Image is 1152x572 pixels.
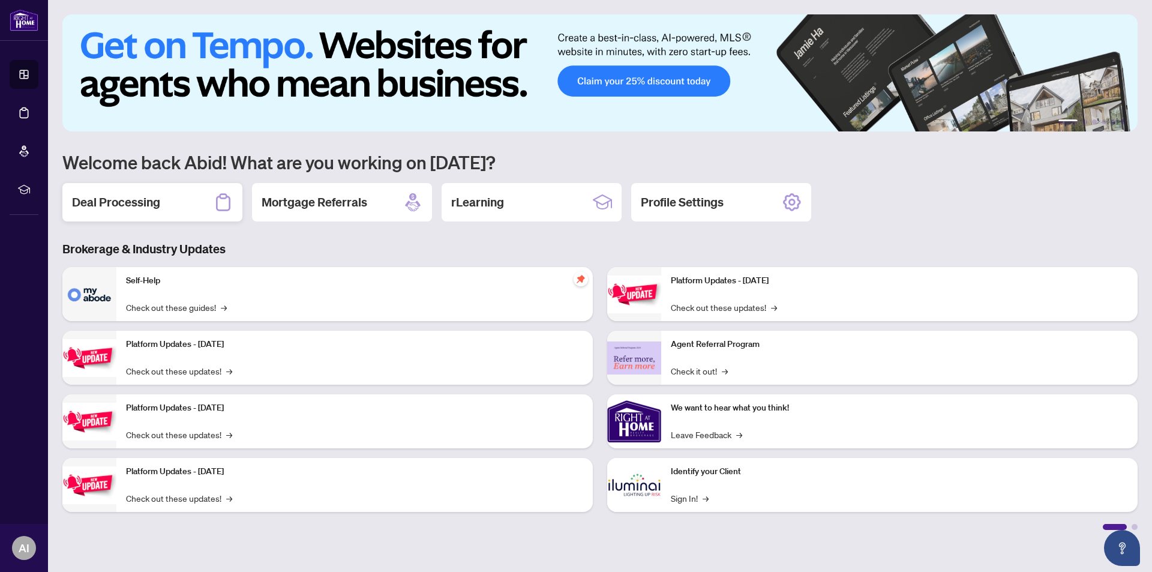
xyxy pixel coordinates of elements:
[126,465,583,478] p: Platform Updates - [DATE]
[126,492,232,505] a: Check out these updates!→
[1092,119,1097,124] button: 3
[126,338,583,351] p: Platform Updates - [DATE]
[10,9,38,31] img: logo
[771,301,777,314] span: →
[226,492,232,505] span: →
[126,274,583,288] p: Self-Help
[1121,119,1126,124] button: 6
[736,428,742,441] span: →
[574,272,588,286] span: pushpin
[703,492,709,505] span: →
[671,402,1128,415] p: We want to hear what you think!
[671,465,1128,478] p: Identify your Client
[62,14,1138,131] img: Slide 0
[451,194,504,211] h2: rLearning
[722,364,728,378] span: →
[126,428,232,441] a: Check out these updates!→
[1058,119,1078,124] button: 1
[671,338,1128,351] p: Agent Referral Program
[1082,119,1087,124] button: 2
[262,194,367,211] h2: Mortgage Referrals
[1102,119,1106,124] button: 4
[607,394,661,448] img: We want to hear what you think!
[126,402,583,415] p: Platform Updates - [DATE]
[126,301,227,314] a: Check out these guides!→
[19,540,29,556] span: AI
[62,151,1138,173] h1: Welcome back Abid! What are you working on [DATE]?
[221,301,227,314] span: →
[226,364,232,378] span: →
[607,458,661,512] img: Identify your Client
[671,274,1128,288] p: Platform Updates - [DATE]
[671,428,742,441] a: Leave Feedback→
[62,466,116,504] img: Platform Updates - July 8, 2025
[62,339,116,377] img: Platform Updates - September 16, 2025
[671,301,777,314] a: Check out these updates!→
[126,364,232,378] a: Check out these updates!→
[671,364,728,378] a: Check it out!→
[226,428,232,441] span: →
[72,194,160,211] h2: Deal Processing
[607,275,661,313] img: Platform Updates - June 23, 2025
[1104,530,1140,566] button: Open asap
[607,342,661,375] img: Agent Referral Program
[62,267,116,321] img: Self-Help
[62,403,116,441] img: Platform Updates - July 21, 2025
[671,492,709,505] a: Sign In!→
[641,194,724,211] h2: Profile Settings
[1111,119,1116,124] button: 5
[62,241,1138,257] h3: Brokerage & Industry Updates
